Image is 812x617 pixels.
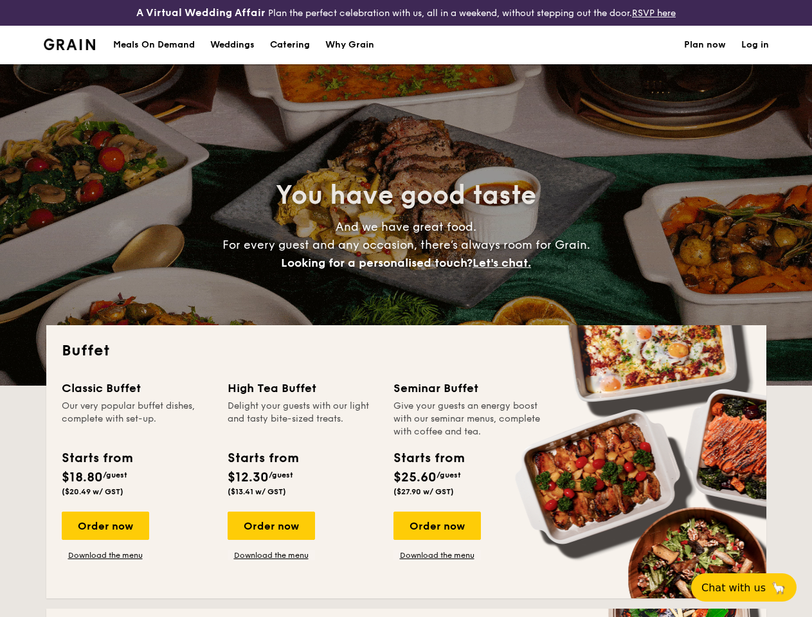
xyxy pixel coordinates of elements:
div: Starts from [228,449,298,468]
h4: A Virtual Wedding Affair [136,5,266,21]
span: ($13.41 w/ GST) [228,487,286,496]
a: Download the menu [393,550,481,560]
span: 🦙 [771,580,786,595]
img: Grain [44,39,96,50]
span: $12.30 [228,470,269,485]
a: Meals On Demand [105,26,203,64]
div: Our very popular buffet dishes, complete with set-up. [62,400,212,438]
a: Plan now [684,26,726,64]
div: Order now [62,512,149,540]
span: $18.80 [62,470,103,485]
span: Chat with us [701,582,766,594]
a: RSVP here [632,8,676,19]
h2: Buffet [62,341,751,361]
div: Order now [393,512,481,540]
span: ($27.90 w/ GST) [393,487,454,496]
a: Log in [741,26,769,64]
div: Starts from [393,449,464,468]
span: And we have great food. For every guest and any occasion, there’s always room for Grain. [222,220,590,270]
span: ($20.49 w/ GST) [62,487,123,496]
button: Chat with us🦙 [691,573,797,602]
span: /guest [103,470,127,479]
div: Give your guests an energy boost with our seminar menus, complete with coffee and tea. [393,400,544,438]
a: Why Grain [318,26,382,64]
div: Delight your guests with our light and tasty bite-sized treats. [228,400,378,438]
div: Meals On Demand [113,26,195,64]
span: /guest [437,470,461,479]
div: Weddings [210,26,255,64]
h1: Catering [270,26,310,64]
div: Why Grain [325,26,374,64]
span: Let's chat. [473,256,531,270]
a: Download the menu [62,550,149,560]
div: Seminar Buffet [393,379,544,397]
span: Looking for a personalised touch? [281,256,473,270]
a: Logotype [44,39,96,50]
div: Starts from [62,449,132,468]
a: Weddings [203,26,262,64]
div: High Tea Buffet [228,379,378,397]
a: Catering [262,26,318,64]
div: Plan the perfect celebration with us, all in a weekend, without stepping out the door. [136,5,677,21]
span: /guest [269,470,293,479]
div: Classic Buffet [62,379,212,397]
span: $25.60 [393,470,437,485]
div: Order now [228,512,315,540]
a: Download the menu [228,550,315,560]
span: You have good taste [276,180,536,211]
